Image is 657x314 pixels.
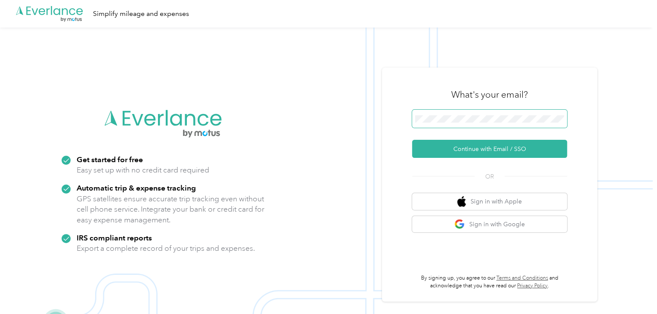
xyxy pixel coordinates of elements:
[77,194,265,225] p: GPS satellites ensure accurate trip tracking even without cell phone service. Integrate your bank...
[454,219,465,230] img: google logo
[451,89,528,101] h3: What's your email?
[474,172,505,181] span: OR
[77,243,255,254] p: Export a complete record of your trips and expenses.
[412,140,567,158] button: Continue with Email / SSO
[412,274,567,289] p: By signing up, you agree to our and acknowledge that you have read our .
[77,183,196,192] strong: Automatic trip & expense tracking
[77,155,143,164] strong: Get started for free
[496,275,548,281] a: Terms and Conditions
[77,165,209,175] p: Easy set up with no credit card required
[517,283,548,289] a: Privacy Policy
[457,196,466,207] img: apple logo
[412,216,567,233] button: google logoSign in with Google
[412,193,567,210] button: apple logoSign in with Apple
[93,9,189,19] div: Simplify mileage and expenses
[77,233,152,242] strong: IRS compliant reports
